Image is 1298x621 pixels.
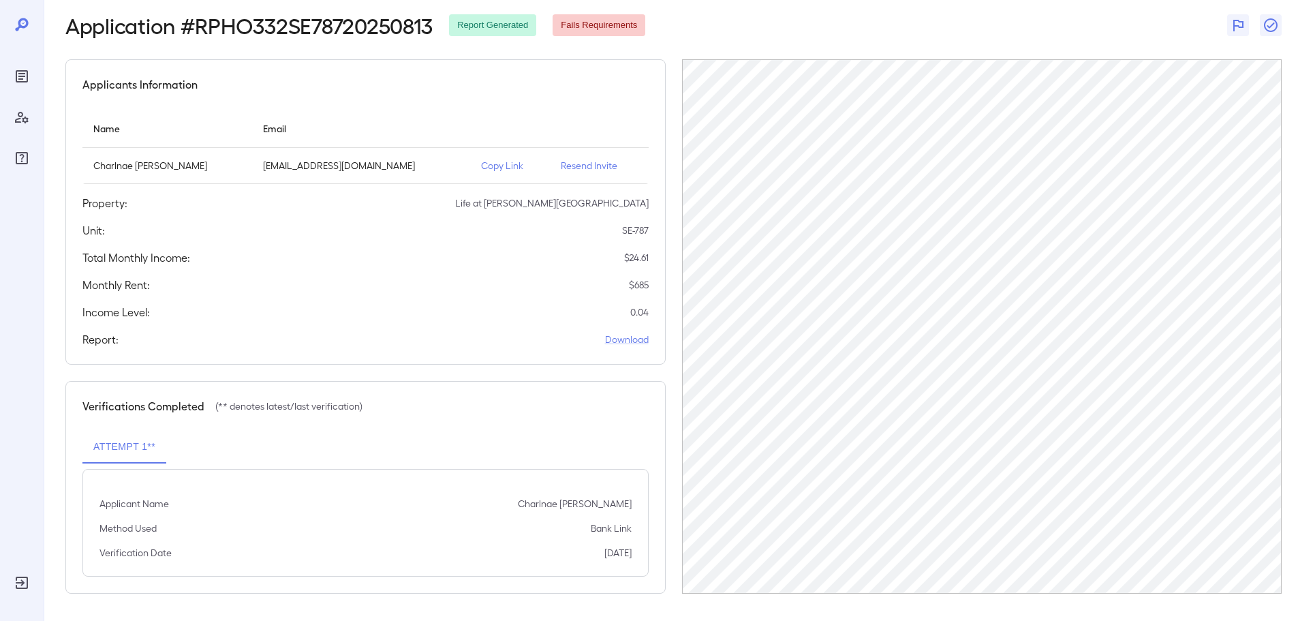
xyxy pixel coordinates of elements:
p: Applicant Name [99,497,169,511]
p: Life at [PERSON_NAME][GEOGRAPHIC_DATA] [455,196,649,210]
p: 0.04 [630,305,649,319]
h5: Verifications Completed [82,398,204,414]
span: Fails Requirements [553,19,645,32]
button: Close Report [1260,14,1282,36]
h5: Report: [82,331,119,348]
div: Reports [11,65,33,87]
p: Charlnae [PERSON_NAME] [93,159,241,172]
button: Flag Report [1227,14,1249,36]
p: Resend Invite [561,159,637,172]
p: Method Used [99,521,157,535]
p: Verification Date [99,546,172,560]
h5: Property: [82,195,127,211]
p: (** denotes latest/last verification) [215,399,362,413]
h5: Monthly Rent: [82,277,150,293]
p: SE-787 [622,224,649,237]
p: [EMAIL_ADDRESS][DOMAIN_NAME] [263,159,459,172]
p: Charlnae [PERSON_NAME] [518,497,632,511]
div: FAQ [11,147,33,169]
p: $ 24.61 [624,251,649,264]
table: simple table [82,109,649,184]
span: Report Generated [449,19,536,32]
th: Email [252,109,469,148]
p: $ 685 [629,278,649,292]
p: Copy Link [481,159,540,172]
div: Manage Users [11,106,33,128]
p: [DATE] [604,546,632,560]
button: Attempt 1** [82,431,166,464]
div: Log Out [11,572,33,594]
th: Name [82,109,252,148]
p: Bank Link [591,521,632,535]
a: Download [605,333,649,346]
h5: Total Monthly Income: [82,249,190,266]
h2: Application # RPHO332SE78720250813 [65,13,433,37]
h5: Applicants Information [82,76,198,93]
h5: Unit: [82,222,105,239]
h5: Income Level: [82,304,150,320]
